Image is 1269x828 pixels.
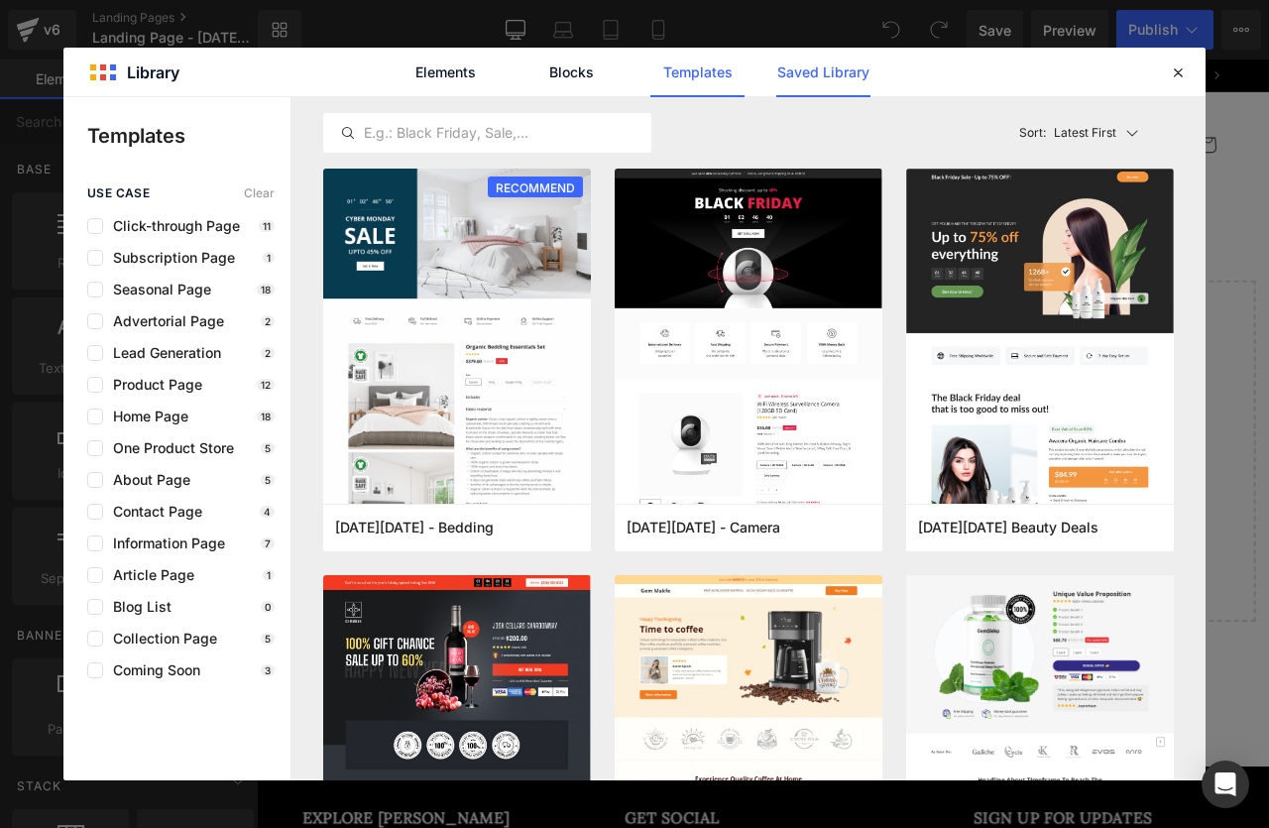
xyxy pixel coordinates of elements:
p: 1 [263,252,275,264]
span: Information Page [103,535,225,551]
span: Seasonal Page [103,282,211,297]
p: 5 [261,633,275,645]
a: Elements [399,48,493,97]
a: About [762,76,873,126]
a: Jewelry [406,76,531,126]
span: RECOMMEND [488,177,583,199]
p: 5 [261,474,275,486]
span: About [782,91,835,111]
a: Templates [650,48,745,97]
span: Jewelry [426,91,493,111]
span: Click-through Page [103,218,240,234]
a: Blocks [524,48,619,97]
input: E.g.: Black Friday, Sale,... [324,121,650,145]
span: Advertorial Page [103,313,224,329]
span: Product Page [103,377,202,393]
p: 2 [261,347,275,359]
p: 12 [257,379,275,391]
button: Latest FirstSort:Latest First [1011,113,1175,153]
span: Love & Engagement [552,91,723,111]
a: Explore Template [511,550,689,590]
p: 18 [257,411,275,422]
span: Collection Page [103,631,217,647]
span: Contact Page [103,504,202,520]
span: use case [87,186,150,200]
span: Sell Your Jewelry [894,91,1042,111]
p: 11 [259,220,275,232]
p: 4 [260,506,275,518]
span: Black Friday - Camera [627,519,780,536]
div: Open Intercom Messenger [1202,761,1249,808]
span: MAKE A BRIDAL APPOINTMENT [480,9,697,26]
p: 5 [261,442,275,454]
span: Coming Soon [103,662,200,678]
img: RichardsJewelers [55,66,302,136]
p: or Drag & Drop elements from left sidebar [48,606,1152,620]
p: 2 [261,315,275,327]
span: Black Friday Beauty Deals [918,519,1098,536]
p: 18 [257,284,275,296]
p: Start building your page [48,308,1152,332]
span: Article Page [103,567,194,583]
span: Clear [244,186,275,200]
summary: Search [1062,79,1105,123]
p: 7 [261,537,275,549]
p: Latest First [1054,124,1116,142]
span: Subscription Page [103,250,235,266]
span: Home Page [103,409,188,424]
p: 1 [263,569,275,581]
span: About Page [103,472,190,488]
a: Sell Your Jewelry [874,76,1062,126]
a: RichardsJewelers [48,59,310,143]
span: One Product Store [103,440,234,456]
span: Sort: [1019,126,1046,140]
span: Blog List [103,599,172,615]
span: Lead Generation [103,345,221,361]
p: 3 [261,664,275,676]
p: 0 [261,601,275,613]
p: Templates [87,121,290,151]
a: Love & Engagement [532,76,761,126]
span: Cyber Monday - Bedding [335,519,494,536]
a: Saved Library [776,48,870,97]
